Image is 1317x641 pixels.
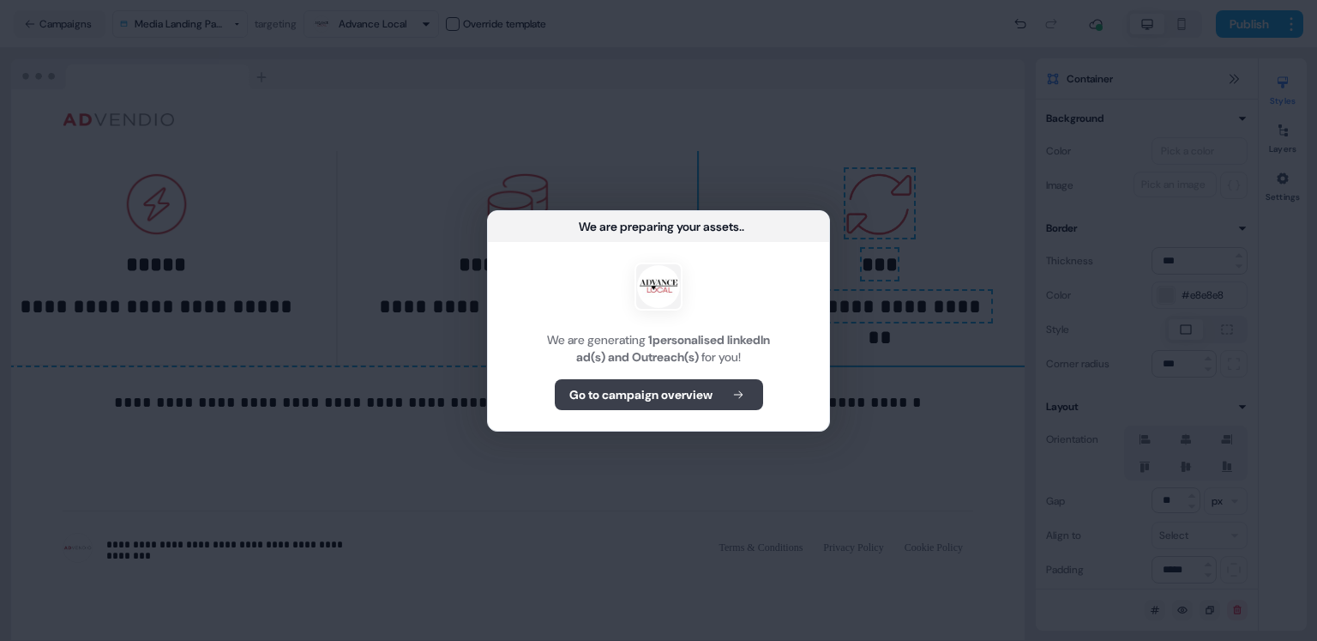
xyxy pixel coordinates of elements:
[739,218,745,235] div: ...
[569,386,713,403] b: Go to campaign overview
[576,332,770,365] b: 1 personalised linkedIn ad(s) and Outreach(s)
[508,331,809,366] div: We are generating for you!
[579,218,739,235] div: We are preparing your assets
[555,379,763,410] button: Go to campaign overview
